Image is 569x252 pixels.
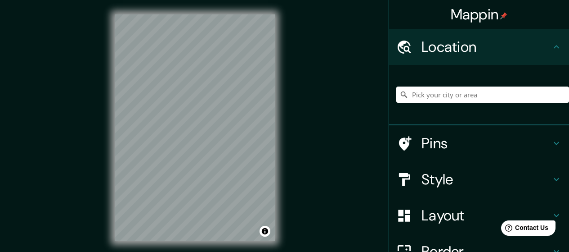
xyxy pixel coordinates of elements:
canvas: Map [115,14,275,241]
input: Pick your city or area [396,87,569,103]
img: pin-icon.png [500,12,507,19]
iframe: Help widget launcher [489,217,559,242]
h4: Layout [421,206,551,225]
h4: Location [421,38,551,56]
h4: Style [421,170,551,188]
div: Style [389,161,569,197]
h4: Mappin [451,5,508,23]
h4: Pins [421,134,551,152]
div: Pins [389,125,569,161]
div: Location [389,29,569,65]
button: Toggle attribution [260,226,270,237]
div: Layout [389,197,569,234]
